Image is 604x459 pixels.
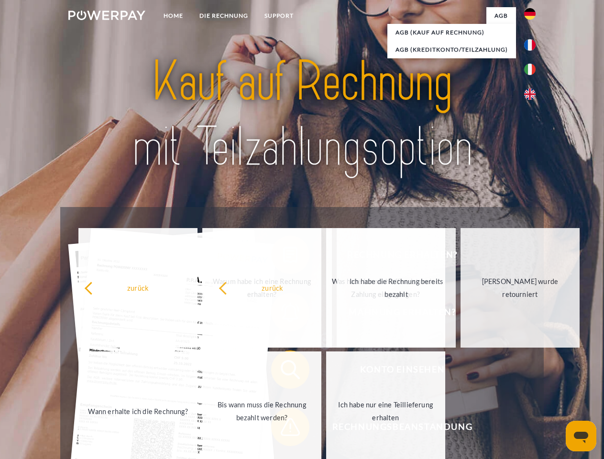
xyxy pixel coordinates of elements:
div: zurück [84,281,192,294]
a: SUPPORT [256,7,302,24]
a: AGB (Kreditkonto/Teilzahlung) [387,41,516,58]
div: [PERSON_NAME] wurde retourniert [466,275,574,301]
a: AGB (Kauf auf Rechnung) [387,24,516,41]
img: en [524,88,536,100]
div: Wann erhalte ich die Rechnung? [84,404,192,417]
img: it [524,64,536,75]
img: title-powerpay_de.svg [91,46,513,183]
a: agb [486,7,516,24]
iframe: Schaltfläche zum Öffnen des Messaging-Fensters [566,421,596,451]
div: zurück [219,281,326,294]
div: Bis wann muss die Rechnung bezahlt werden? [208,398,316,424]
img: de [524,8,536,20]
img: logo-powerpay-white.svg [68,11,145,20]
a: Home [155,7,191,24]
div: Ich habe nur eine Teillieferung erhalten [332,398,439,424]
div: Ich habe die Rechnung bereits bezahlt [342,275,450,301]
img: fr [524,39,536,51]
a: DIE RECHNUNG [191,7,256,24]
